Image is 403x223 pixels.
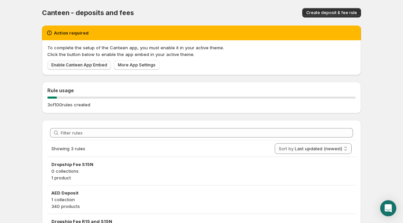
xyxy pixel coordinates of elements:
p: 3 of 100 rules created [47,101,90,108]
p: 0 collections [51,168,352,174]
a: More App Settings [114,60,160,70]
span: More App Settings [118,62,155,68]
p: Click the button below to enable the app embed in your active theme. [47,51,356,58]
button: Create deposit & fee rule [302,8,361,17]
p: 340 products [51,203,352,210]
a: Enable Canteen App Embed [47,60,111,70]
h3: AED Deposit [51,189,352,196]
h2: Rule usage [47,87,356,94]
div: Open Intercom Messenger [380,200,396,216]
p: To complete the setup of the Canteen app, you must enable it in your active theme. [47,44,356,51]
p: 1 product [51,174,352,181]
h3: Dropship Fee S15N [51,161,352,168]
p: 1 collection [51,196,352,203]
input: Filter rules [61,128,353,137]
h2: Action required [54,30,89,36]
span: Create deposit & fee rule [306,10,357,15]
span: Showing 3 rules [51,146,85,151]
span: Enable Canteen App Embed [51,62,107,68]
span: Canteen - deposits and fees [42,9,134,17]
